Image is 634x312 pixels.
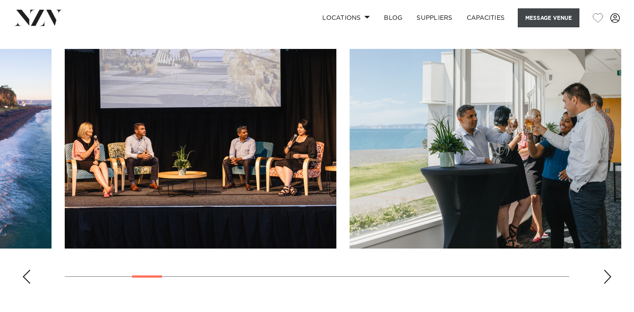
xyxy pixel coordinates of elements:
a: SUPPLIERS [409,8,459,27]
swiper-slide: 6 / 30 [350,49,621,249]
swiper-slide: 5 / 30 [65,49,336,249]
a: Capacities [460,8,512,27]
button: Message Venue [518,8,579,27]
img: nzv-logo.png [14,10,62,26]
a: Locations [315,8,377,27]
a: BLOG [377,8,409,27]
